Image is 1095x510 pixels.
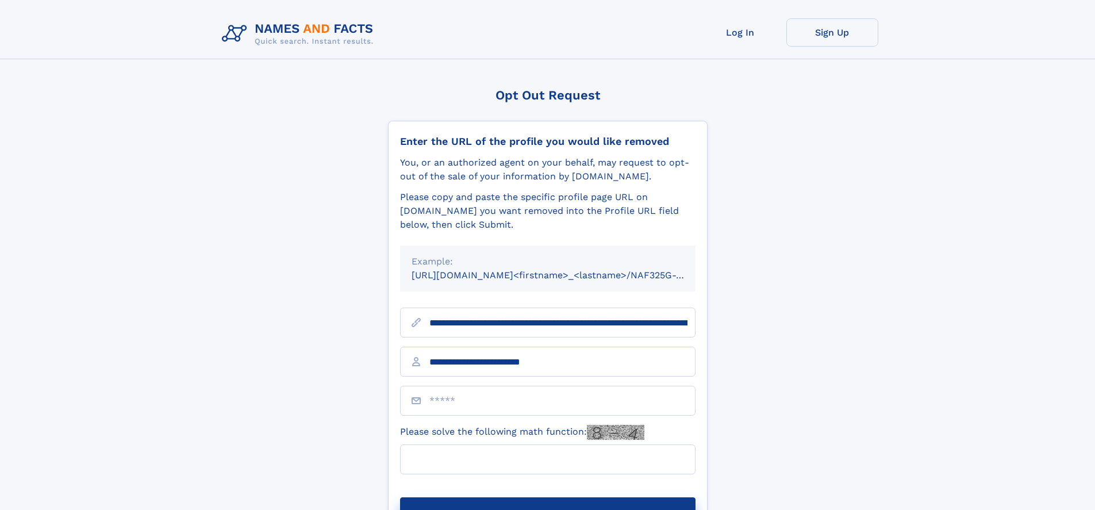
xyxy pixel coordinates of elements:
[786,18,878,47] a: Sign Up
[400,425,644,440] label: Please solve the following math function:
[400,156,696,183] div: You, or an authorized agent on your behalf, may request to opt-out of the sale of your informatio...
[694,18,786,47] a: Log In
[388,88,708,102] div: Opt Out Request
[400,190,696,232] div: Please copy and paste the specific profile page URL on [DOMAIN_NAME] you want removed into the Pr...
[217,18,383,49] img: Logo Names and Facts
[412,255,684,269] div: Example:
[412,270,717,281] small: [URL][DOMAIN_NAME]<firstname>_<lastname>/NAF325G-xxxxxxxx
[400,135,696,148] div: Enter the URL of the profile you would like removed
